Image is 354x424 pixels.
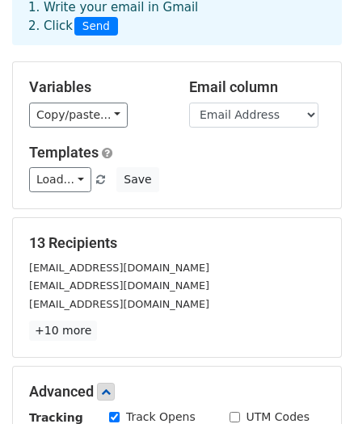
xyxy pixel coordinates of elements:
[29,167,91,192] a: Load...
[29,78,165,96] h5: Variables
[29,262,209,274] small: [EMAIL_ADDRESS][DOMAIN_NAME]
[29,144,99,161] a: Templates
[29,298,209,310] small: [EMAIL_ADDRESS][DOMAIN_NAME]
[189,78,325,96] h5: Email column
[29,279,209,292] small: [EMAIL_ADDRESS][DOMAIN_NAME]
[74,17,118,36] span: Send
[29,383,325,401] h5: Advanced
[29,411,83,424] strong: Tracking
[29,103,128,128] a: Copy/paste...
[29,234,325,252] h5: 13 Recipients
[273,346,354,424] iframe: Chat Widget
[116,167,158,192] button: Save
[29,321,97,341] a: +10 more
[273,346,354,424] div: Widget de chat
